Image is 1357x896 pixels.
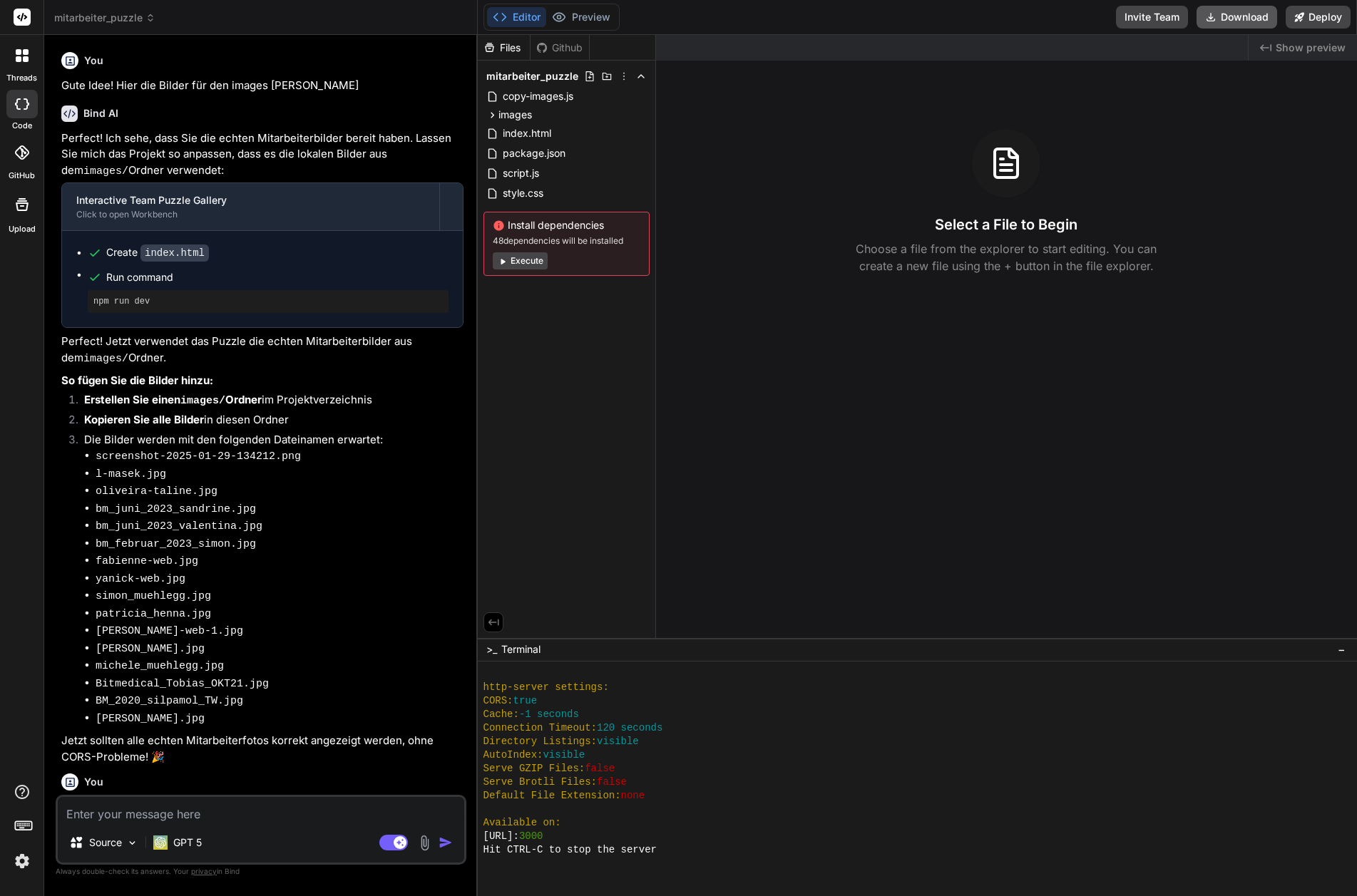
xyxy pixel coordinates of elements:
[96,538,256,550] code: bm_februar_2023_simon.jpg
[486,642,497,656] span: >_
[84,413,204,426] strong: Kopieren Sie alle Bilder
[96,485,217,498] code: oliveira-taline.jpg
[84,393,262,406] strong: Erstellen Sie einen Ordner
[12,120,32,132] label: code
[61,733,464,765] p: Jetzt sollten alle echten Mitarbeiterfotos korrekt angezeigt werden, ohne CORS-Probleme! 🎉
[106,270,449,284] span: Run command
[501,185,545,202] span: style.css
[1335,638,1348,661] button: −
[140,244,209,262] code: index.html
[61,334,464,367] p: Perfect! Jetzt verwendet das Puzzle die echten Mitarbeiterbilder aus dem Ordner.
[83,106,118,120] h6: Bind AI
[519,830,543,843] span: 3000
[487,7,546,27] button: Editor
[96,643,205,655] code: [PERSON_NAME].jpg
[501,165,541,182] span: script.js
[61,78,464,94] p: Gute Idee! Hier die Bilder für den images [PERSON_NAME]
[483,830,519,843] span: [URL]:
[1286,6,1351,29] button: Deploy
[493,252,548,269] button: Execute
[96,608,211,620] code: patricia_henna.jpg
[83,353,128,365] code: images/
[84,775,103,789] h6: You
[483,816,561,830] span: Available on:
[73,392,464,412] li: im Projektverzeichnis
[54,11,155,25] span: mitarbeiter_puzzle
[483,694,513,708] span: CORS:
[498,108,532,122] span: images
[513,694,537,708] span: true
[126,837,138,849] img: Pick Models
[1197,6,1277,29] button: Download
[483,776,597,789] span: Serve Brotli Files:
[546,7,616,27] button: Preview
[483,735,597,748] span: Directory Listings:
[96,660,224,672] code: michele_muehlegg.jpg
[9,223,36,235] label: Upload
[1338,642,1346,656] span: −
[76,209,425,220] div: Click to open Workbench
[597,776,627,789] span: false
[56,865,466,878] p: Always double-check its answers. Your in Bind
[61,130,464,180] p: Perfect! Ich sehe, dass Sie die echten Mitarbeiterbilder bereit haben. Lassen Sie mich das Projek...
[846,240,1166,274] p: Choose a file from the explorer to start editing. You can create a new file using the + button in...
[483,681,609,694] span: http-server settings:
[84,53,103,68] h6: You
[621,789,645,803] span: none
[493,218,640,232] span: Install dependencies
[935,215,1077,235] h3: Select a File to Begin
[543,748,585,762] span: visible
[153,835,168,850] img: GPT 5
[1116,6,1188,29] button: Invite Team
[180,395,225,407] code: images/
[486,69,578,83] span: mitarbeiter_puzzle
[519,708,579,721] span: -1 seconds
[61,374,213,387] strong: So fügen Sie die Bilder hinzu:
[10,849,34,873] img: settings
[531,41,589,55] div: Github
[439,835,453,850] img: icon
[96,573,185,585] code: yanick-web.jpg
[96,468,166,480] code: l-masek.jpg
[93,296,443,307] pre: npm run dev
[597,735,639,748] span: visible
[96,625,243,637] code: [PERSON_NAME]-web-1.jpg
[478,41,530,55] div: Files
[483,708,519,721] span: Cache:
[96,695,243,707] code: BM_2020_silpamol_TW.jpg
[96,503,256,515] code: bm_juni_2023_sandrine.jpg
[501,642,541,656] span: Terminal
[501,145,567,162] span: package.json
[96,450,301,463] code: screenshot-2025-01-29-134212.png
[483,721,597,735] span: Connection Timeout:
[73,412,464,432] li: in diesen Ordner
[96,713,205,725] code: [PERSON_NAME].jpg
[483,762,585,776] span: Serve GZIP Files:
[597,721,662,735] span: 120 seconds
[96,678,269,690] code: Bitmedical_Tobias_OKT21.jpg
[173,835,202,850] p: GPT 5
[62,183,439,230] button: Interactive Team Puzzle GalleryClick to open Workbench
[1276,41,1346,55] span: Show preview
[96,590,211,602] code: simon_muehlegg.jpg
[501,125,553,142] span: index.html
[89,835,122,850] p: Source
[483,789,621,803] span: Default File Extension:
[96,520,262,532] code: bm_juni_2023_valentina.jpg
[493,235,640,247] span: 48 dependencies will be installed
[96,555,198,567] code: fabienne-web.jpg
[416,835,433,851] img: attachment
[501,88,575,105] span: copy-images.js
[83,165,128,177] code: images/
[585,762,615,776] span: false
[6,72,37,84] label: threads
[9,170,35,182] label: GitHub
[106,245,209,260] div: Create
[191,867,217,875] span: privacy
[76,193,425,207] div: Interactive Team Puzzle Gallery
[483,843,657,857] span: Hit CTRL-C to stop the server
[73,432,464,728] li: Die Bilder werden mit den folgenden Dateinamen erwartet:
[483,748,543,762] span: AutoIndex:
